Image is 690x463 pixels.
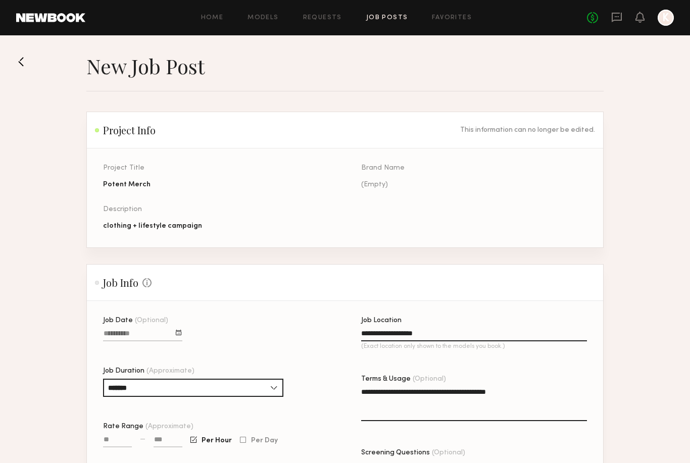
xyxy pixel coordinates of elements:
a: Requests [303,15,342,21]
h2: Project Info [95,124,156,136]
span: Per Hour [202,438,232,444]
div: Job Date [103,317,182,324]
span: (Optional) [432,449,465,456]
div: Rate Range [103,423,329,430]
div: Project Title [103,165,329,172]
div: Description [103,206,329,213]
div: Job Duration [103,368,283,375]
h1: New Job Post [86,54,205,79]
a: Job Posts [366,15,408,21]
div: Brand Name [361,165,587,172]
span: Per Day [251,438,278,444]
span: (Optional) [413,376,446,383]
div: clothing + lifestyle campaign [103,221,329,231]
div: This information can no longer be edited. [460,127,595,134]
span: (Approximate) [145,423,193,430]
textarea: Terms & Usage(Optional) [361,387,587,421]
a: Home [201,15,224,21]
div: Job Location [361,317,587,324]
a: Favorites [432,15,472,21]
div: (Empty) [361,180,587,190]
a: Models [248,15,278,21]
p: (Exact location only shown to the models you book.) [361,343,587,349]
span: (Approximate) [146,368,194,375]
span: (Optional) [135,317,168,324]
div: — [140,436,145,443]
div: Terms & Usage [361,376,587,383]
h2: Job Info [95,277,152,289]
a: K [658,10,674,26]
div: Potent Merch [103,180,329,190]
div: Screening Questions [361,449,587,456]
input: Job Location(Exact location only shown to the models you book.) [361,330,587,341]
